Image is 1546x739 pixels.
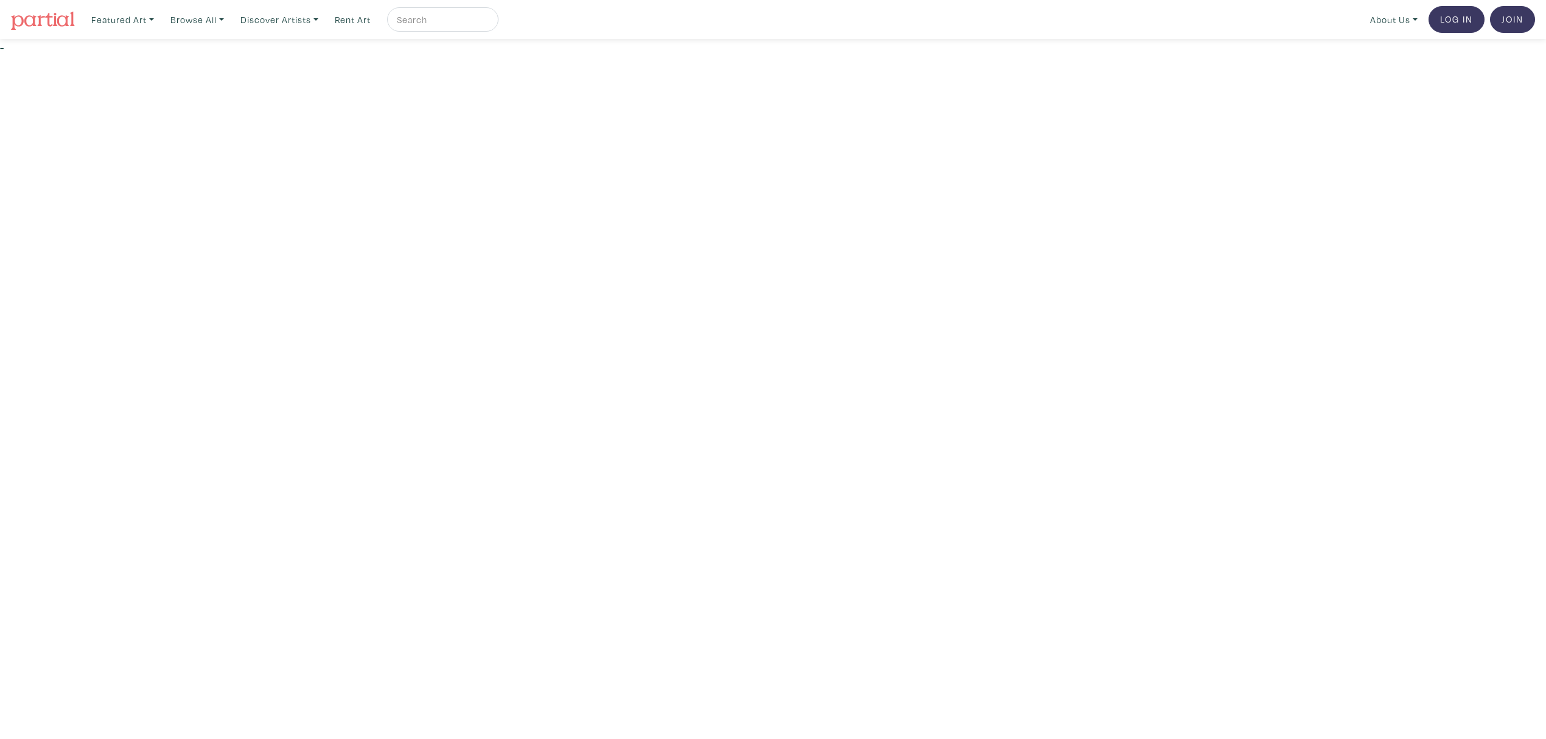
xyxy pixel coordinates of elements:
a: Featured Art [86,7,159,32]
a: Join [1490,6,1535,33]
a: Log In [1429,6,1485,33]
a: Browse All [165,7,229,32]
a: About Us [1365,7,1423,32]
a: Discover Artists [235,7,324,32]
input: Search [396,12,487,27]
a: Rent Art [329,7,376,32]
